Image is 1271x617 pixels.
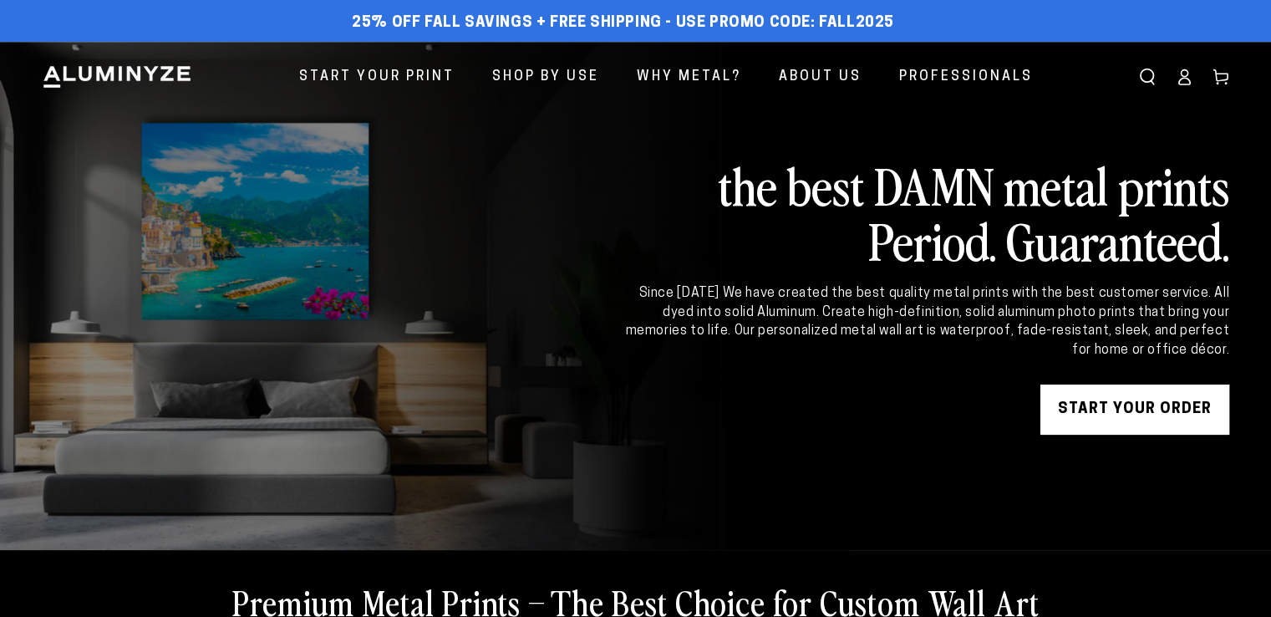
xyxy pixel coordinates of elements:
[1040,385,1229,435] a: START YOUR Order
[352,14,894,33] span: 25% off FALL Savings + Free Shipping - Use Promo Code: FALL2025
[623,284,1229,359] div: Since [DATE] We have created the best quality metal prints with the best customer service. All dy...
[42,64,192,89] img: Aluminyze
[899,65,1033,89] span: Professionals
[779,65,862,89] span: About Us
[299,65,455,89] span: Start Your Print
[287,55,467,99] a: Start Your Print
[766,55,874,99] a: About Us
[637,65,741,89] span: Why Metal?
[624,55,754,99] a: Why Metal?
[492,65,599,89] span: Shop By Use
[887,55,1045,99] a: Professionals
[480,55,612,99] a: Shop By Use
[1129,59,1166,95] summary: Search our site
[623,157,1229,268] h2: the best DAMN metal prints Period. Guaranteed.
